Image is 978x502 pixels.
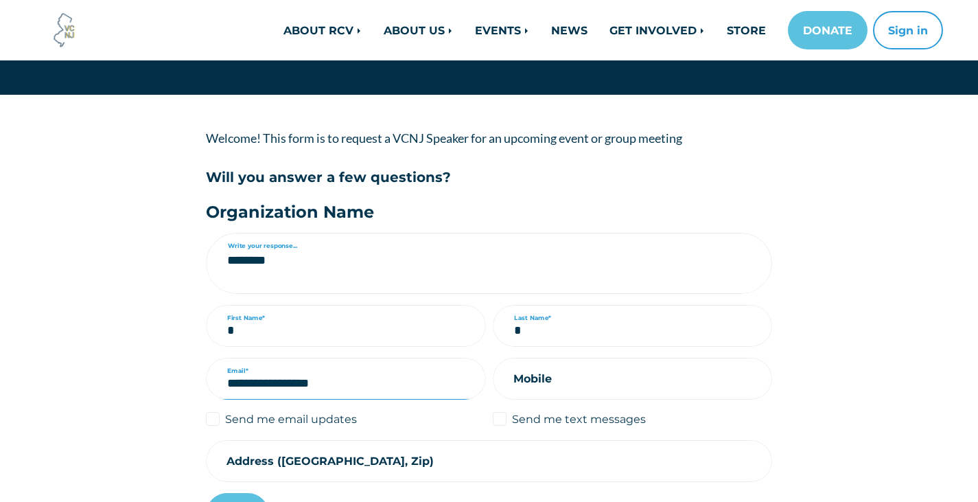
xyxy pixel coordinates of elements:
[788,11,868,49] a: DONATE
[373,16,464,44] a: ABOUT US
[206,170,772,186] h5: Will you answer a few questions?
[598,16,716,44] a: GET INVOLVED
[873,11,943,49] button: Sign in or sign up
[540,16,598,44] a: NEWS
[196,11,943,49] nav: Main navigation
[206,128,772,149] p: Welcome! This form is to request a VCNJ Speaker for an upcoming event or group meeting
[512,411,646,427] label: Send me text messages
[464,16,540,44] a: EVENTS
[46,12,83,49] img: Voter Choice NJ
[716,16,777,44] a: STORE
[225,411,357,427] label: Send me email updates
[272,16,373,44] a: ABOUT RCV
[206,203,772,223] h3: Organization Name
